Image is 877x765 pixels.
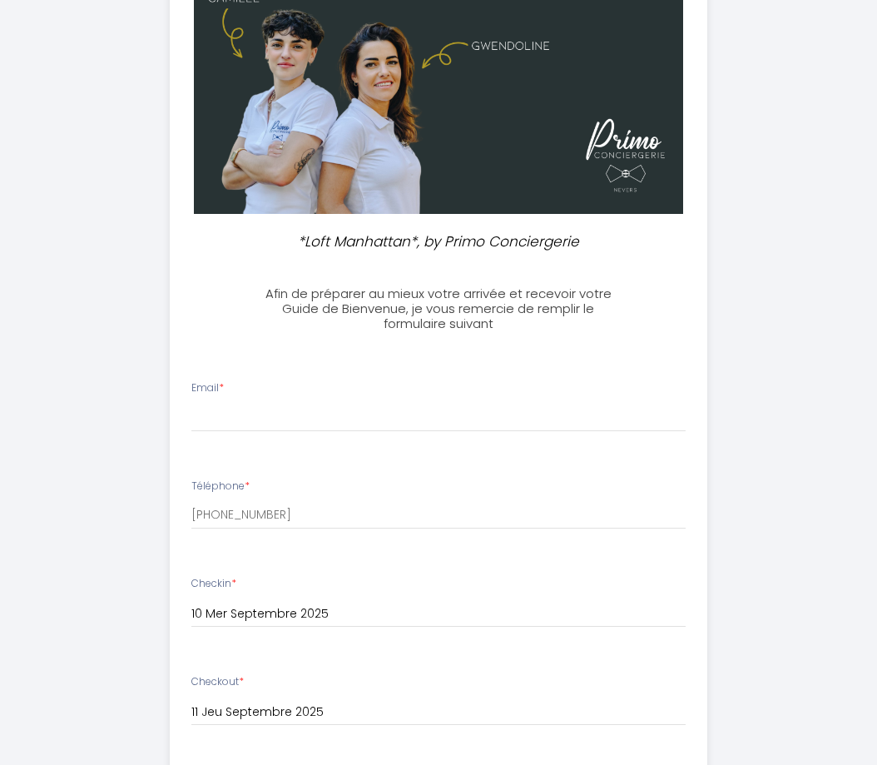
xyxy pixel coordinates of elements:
h3: Afin de préparer au mieux votre arrivée et recevoir votre Guide de Bienvenue, je vous remercie de... [263,286,613,331]
p: *Loft Manhattan*, by Primo Conciergerie [270,231,607,253]
label: Téléphone [191,479,250,494]
label: Email [191,380,224,396]
label: Checkin [191,576,236,592]
label: Checkout [191,674,244,690]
